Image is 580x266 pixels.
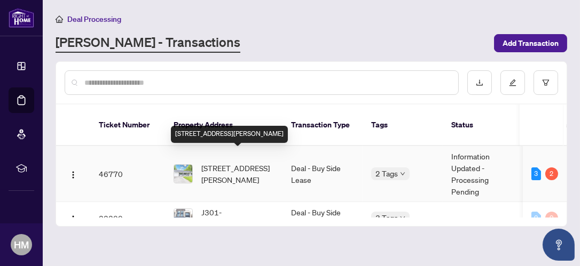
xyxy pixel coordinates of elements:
[375,167,398,180] span: 2 Tags
[375,212,398,224] span: 3 Tags
[69,171,77,179] img: Logo
[531,167,541,180] div: 3
[467,70,492,95] button: download
[443,202,523,235] td: -
[165,104,283,146] th: Property Address
[65,209,82,227] button: Logo
[283,146,363,202] td: Deal - Buy Side Lease
[69,215,77,223] img: Logo
[503,35,559,52] span: Add Transaction
[494,34,567,52] button: Add Transaction
[363,104,443,146] th: Tags
[201,206,274,230] span: J301-[STREET_ADDRESS][PERSON_NAME]
[545,212,558,224] div: 0
[14,237,29,252] span: HM
[201,162,274,186] span: [STREET_ADDRESS][PERSON_NAME]
[531,212,541,224] div: 0
[171,126,288,143] div: [STREET_ADDRESS][PERSON_NAME]
[545,167,558,180] div: 2
[443,146,523,202] td: Information Updated - Processing Pending
[509,79,516,86] span: edit
[90,104,165,146] th: Ticket Number
[534,70,558,95] button: filter
[67,14,121,24] span: Deal Processing
[400,171,405,176] span: down
[65,165,82,182] button: Logo
[543,229,575,261] button: Open asap
[500,70,525,95] button: edit
[400,215,405,221] span: down
[542,79,550,86] span: filter
[174,165,192,183] img: thumbnail-img
[174,209,192,227] img: thumbnail-img
[9,8,34,28] img: logo
[283,202,363,235] td: Deal - Buy Side Lease
[90,202,165,235] td: 33300
[90,146,165,202] td: 46770
[56,34,240,53] a: [PERSON_NAME] - Transactions
[476,79,483,86] span: download
[283,104,363,146] th: Transaction Type
[56,15,63,23] span: home
[443,104,523,146] th: Status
